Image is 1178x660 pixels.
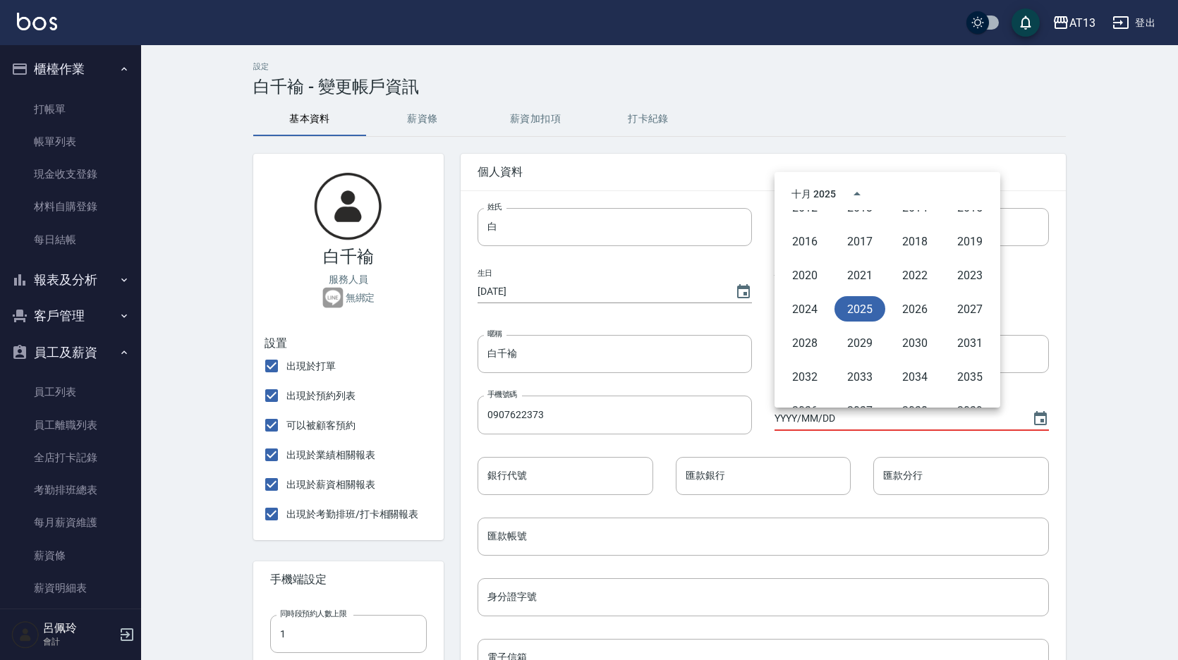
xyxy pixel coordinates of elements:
[945,228,995,254] button: 2019
[6,539,135,572] a: 薪資條
[478,280,721,303] input: YYYY/MM/DD
[834,228,885,254] button: 2017
[346,291,375,305] p: 無綁定
[11,621,40,649] img: Person
[6,262,135,298] button: 報表及分析
[487,329,502,339] label: 暱稱
[834,296,885,322] button: 2025
[6,506,135,539] a: 每月薪資維護
[323,247,374,267] h3: 白千褕
[286,418,356,433] span: 可以被顧客預約
[779,398,830,423] button: 2036
[1107,10,1161,36] button: 登出
[313,171,384,241] img: user-login-man-human-body-mobile-person-512.png
[727,275,760,309] button: Choose date, selected date is 1970-01-01
[265,336,430,351] div: 設置
[479,102,592,136] button: 薪資加扣項
[889,228,940,254] button: 2018
[889,364,940,389] button: 2034
[791,187,836,202] div: 十月 2025
[6,190,135,223] a: 材料自購登錄
[834,262,885,288] button: 2021
[834,398,885,423] button: 2037
[478,268,492,279] label: 生日
[286,507,418,522] span: 出現於考勤排班/打卡相關報表
[1069,14,1095,32] div: AT13
[17,13,57,30] img: Logo
[43,621,115,635] h5: 呂佩玲
[1047,8,1101,37] button: AT13
[366,102,479,136] button: 薪資條
[945,296,995,322] button: 2027
[478,165,1049,179] span: 個人資料
[834,364,885,389] button: 2033
[6,441,135,474] a: 全店打卡記錄
[286,389,356,403] span: 出現於預約列表
[286,448,375,463] span: 出現於業績相關報表
[6,298,135,334] button: 客戶管理
[834,330,885,355] button: 2029
[43,635,115,648] p: 會計
[270,573,427,587] span: 手機端設定
[945,364,995,389] button: 2035
[6,224,135,256] a: 每日結帳
[779,364,830,389] button: 2032
[253,77,419,97] h3: 白千褕 - 變更帳戶資訊
[779,228,830,254] button: 2016
[280,609,346,619] label: 同時段預約人數上限
[945,330,995,355] button: 2031
[6,126,135,158] a: 帳單列表
[775,407,1018,430] input: YYYY/MM/DD
[6,158,135,190] a: 現金收支登錄
[945,398,995,423] button: 2039
[6,51,135,87] button: 櫃檯作業
[487,389,517,400] label: 手機號碼
[6,604,135,637] a: 薪資轉帳明細
[889,330,940,355] button: 2030
[322,287,344,308] img: lineAccountId
[1012,8,1040,37] button: save
[6,409,135,441] a: 員工離職列表
[6,376,135,408] a: 員工列表
[6,572,135,604] a: 薪資明細表
[6,334,135,371] button: 員工及薪資
[286,359,336,374] span: 出現於打單
[286,477,375,492] span: 出現於薪資相關報表
[592,102,705,136] button: 打卡紀錄
[253,102,366,136] button: 基本資料
[889,262,940,288] button: 2022
[889,296,940,322] button: 2026
[840,177,874,211] button: year view is open, switch to calendar view
[779,296,830,322] button: 2024
[253,62,419,71] h2: 設定
[487,202,502,212] label: 姓氏
[889,398,940,423] button: 2038
[329,272,368,287] p: 服務人員
[945,262,995,288] button: 2023
[779,330,830,355] button: 2028
[6,474,135,506] a: 考勤排班總表
[6,93,135,126] a: 打帳單
[779,262,830,288] button: 2020
[1024,402,1057,436] button: Choose date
